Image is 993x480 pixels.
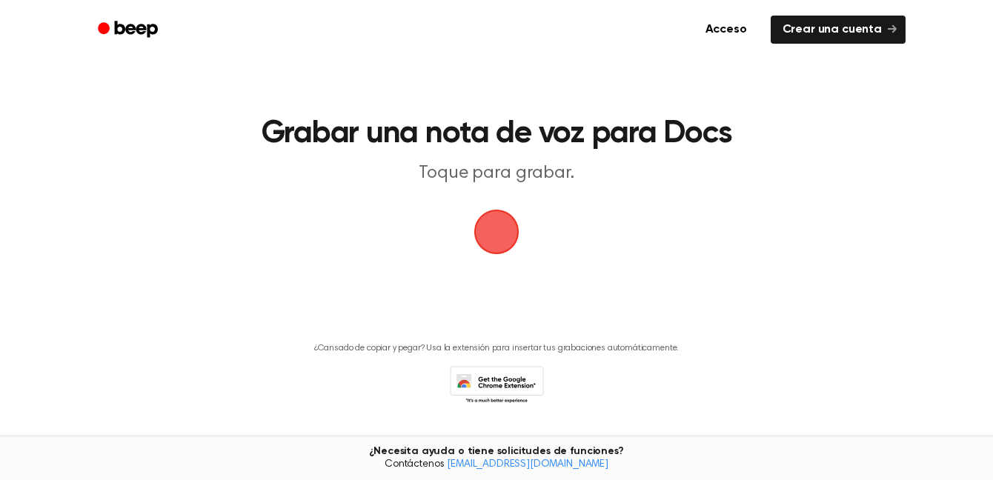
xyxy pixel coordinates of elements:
font: Grabar una nota de voz para Docs [262,119,732,150]
font: ¿Cansado de copiar y pegar? Usa la extensión para insertar tus grabaciones automáticamente. [314,344,679,353]
a: Crear una cuenta [771,16,906,44]
font: Acceso [705,24,747,36]
font: Crear una cuenta [783,24,882,36]
a: Acceso [691,13,762,47]
a: Bip [87,16,171,44]
font: Toque para grabar. [419,164,574,182]
img: Logotipo de Beep [474,210,519,254]
font: Contáctenos [385,459,444,470]
font: ¿Necesita ayuda o tiene solicitudes de funciones? [369,446,623,456]
a: [EMAIL_ADDRESS][DOMAIN_NAME] [447,459,608,470]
